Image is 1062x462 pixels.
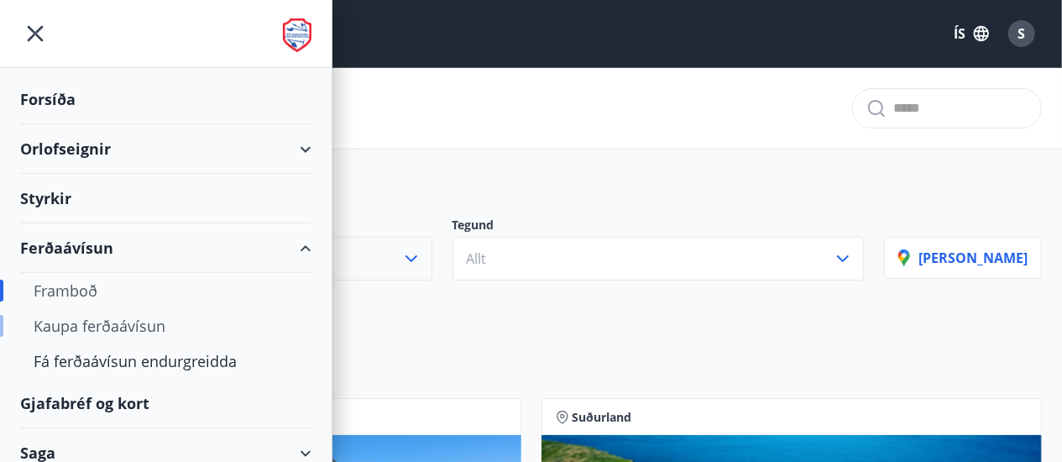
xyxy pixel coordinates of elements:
div: Kaupa ferðaávísun [34,308,298,344]
button: Allt [453,237,865,281]
button: S [1002,13,1042,54]
button: [PERSON_NAME] [884,237,1042,279]
span: Allt [467,249,487,268]
p: Tegund [453,217,865,237]
div: Ferðaávísun [20,223,311,273]
div: Fá ferðaávísun endurgreidda [34,344,298,379]
div: Gjafabréf og kort [20,379,311,428]
p: [PERSON_NAME] [898,249,1028,267]
div: Orlofseignir [20,124,311,174]
button: menu [20,18,50,49]
span: Suðurland [573,409,632,426]
div: Styrkir [20,174,311,223]
button: ÍS [944,18,998,49]
div: Framboð [34,273,298,308]
span: S [1018,24,1026,43]
img: union_logo [283,18,311,52]
div: Forsíða [20,75,311,124]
